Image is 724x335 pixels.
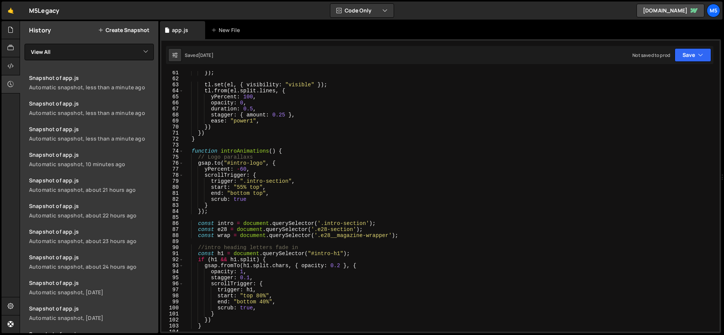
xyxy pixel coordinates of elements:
[29,135,154,142] div: Automatic snapshot, less than a minute ago
[25,198,158,223] a: Snapshot of app.js Automatic snapshot, about 22 hours ago
[161,317,184,323] div: 102
[25,70,158,95] a: Snapshot of app.jsAutomatic snapshot, less than a minute ago
[161,251,184,257] div: 91
[29,6,59,15] div: M5Legacy
[172,26,188,34] div: app.js
[211,26,243,34] div: New File
[161,293,184,299] div: 98
[161,166,184,172] div: 77
[29,74,154,81] div: Snapshot of app.js
[98,27,149,33] button: Create Snapshot
[25,300,158,326] a: Snapshot of app.js Automatic snapshot, [DATE]
[29,237,154,245] div: Automatic snapshot, about 23 hours ago
[161,94,184,100] div: 65
[29,202,154,210] div: Snapshot of app.js
[185,52,213,58] div: Saved
[330,4,394,17] button: Code Only
[707,4,720,17] a: M5
[161,70,184,76] div: 61
[161,172,184,178] div: 78
[161,226,184,233] div: 87
[29,84,154,91] div: Automatic snapshot, less than a minute ago
[637,4,704,17] a: [DOMAIN_NAME]
[29,212,154,219] div: Automatic snapshot, about 22 hours ago
[161,263,184,269] div: 93
[29,177,154,184] div: Snapshot of app.js
[161,239,184,245] div: 89
[161,88,184,94] div: 64
[25,121,158,147] a: Snapshot of app.jsAutomatic snapshot, less than a minute ago
[29,26,51,34] h2: History
[25,95,158,121] a: Snapshot of app.jsAutomatic snapshot, less than a minute ago
[161,190,184,196] div: 81
[161,245,184,251] div: 90
[25,275,158,300] a: Snapshot of app.js Automatic snapshot, [DATE]
[161,118,184,124] div: 69
[161,196,184,202] div: 82
[29,109,154,116] div: Automatic snapshot, less than a minute ago
[161,287,184,293] div: 97
[29,263,154,270] div: Automatic snapshot, about 24 hours ago
[29,314,154,321] div: Automatic snapshot, [DATE]
[161,305,184,311] div: 100
[161,281,184,287] div: 96
[161,82,184,88] div: 63
[29,228,154,235] div: Snapshot of app.js
[29,100,154,107] div: Snapshot of app.js
[29,279,154,286] div: Snapshot of app.js
[29,151,154,158] div: Snapshot of app.js
[161,112,184,118] div: 68
[25,172,158,198] a: Snapshot of app.js Automatic snapshot, about 21 hours ago
[198,52,213,58] div: [DATE]
[29,186,154,193] div: Automatic snapshot, about 21 hours ago
[161,106,184,112] div: 67
[161,269,184,275] div: 94
[161,329,184,335] div: 104
[161,124,184,130] div: 70
[161,178,184,184] div: 79
[161,323,184,329] div: 103
[29,125,154,133] div: Snapshot of app.js
[161,220,184,226] div: 86
[161,257,184,263] div: 92
[632,52,670,58] div: Not saved to prod
[675,48,711,62] button: Save
[161,311,184,317] div: 101
[161,299,184,305] div: 99
[161,208,184,214] div: 84
[2,2,20,20] a: 🤙
[161,154,184,160] div: 75
[161,76,184,82] div: 62
[25,223,158,249] a: Snapshot of app.js Automatic snapshot, about 23 hours ago
[29,161,154,168] div: Automatic snapshot, 10 minutes ago
[29,289,154,296] div: Automatic snapshot, [DATE]
[161,130,184,136] div: 71
[161,202,184,208] div: 83
[25,147,158,172] a: Snapshot of app.js Automatic snapshot, 10 minutes ago
[161,275,184,281] div: 95
[161,184,184,190] div: 80
[29,254,154,261] div: Snapshot of app.js
[161,100,184,106] div: 66
[25,249,158,275] a: Snapshot of app.js Automatic snapshot, about 24 hours ago
[161,148,184,154] div: 74
[161,142,184,148] div: 73
[161,233,184,239] div: 88
[161,214,184,220] div: 85
[161,136,184,142] div: 72
[161,160,184,166] div: 76
[29,305,154,312] div: Snapshot of app.js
